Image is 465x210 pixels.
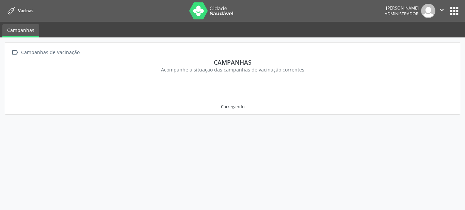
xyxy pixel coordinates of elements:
[2,24,39,37] a: Campanhas
[20,47,81,57] div: Campanhas de Vacinação
[438,6,446,14] i: 
[5,5,33,16] a: Vacinas
[435,4,448,18] button: 
[421,4,435,18] img: img
[10,47,20,57] i: 
[385,5,419,11] div: [PERSON_NAME]
[448,5,460,17] button: apps
[385,11,419,17] span: Administrador
[10,47,81,57] a:  Campanhas de Vacinação
[15,66,450,73] div: Acompanhe a situação das campanhas de vacinação correntes
[18,8,33,14] span: Vacinas
[221,104,244,110] div: Carregando
[15,59,450,66] div: Campanhas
